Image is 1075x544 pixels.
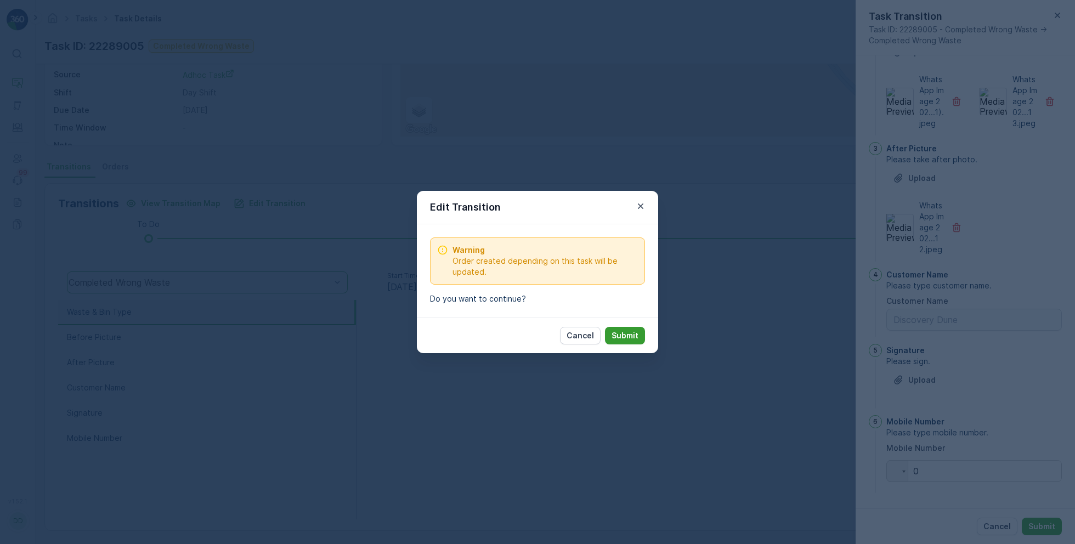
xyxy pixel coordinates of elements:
[452,256,638,277] span: Order created depending on this task will be updated.
[430,293,645,304] p: Do you want to continue?
[452,245,638,256] span: Warning
[430,200,501,215] p: Edit Transition
[612,330,638,341] p: Submit
[605,327,645,344] button: Submit
[567,330,594,341] p: Cancel
[560,327,601,344] button: Cancel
